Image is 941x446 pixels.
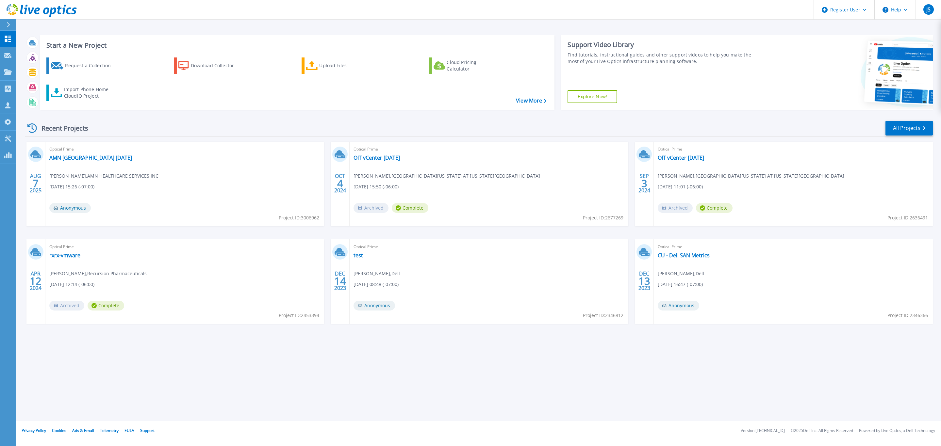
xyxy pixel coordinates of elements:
[658,281,703,288] span: [DATE] 16:47 (-07:00)
[429,57,502,74] a: Cloud Pricing Calculator
[638,278,650,284] span: 13
[354,270,400,277] span: [PERSON_NAME] , Dell
[49,203,91,213] span: Anonymous
[859,429,935,433] li: Powered by Live Optics, a Dell Technology
[791,429,853,433] li: © 2025 Dell Inc. All Rights Reserved
[447,59,499,72] div: Cloud Pricing Calculator
[30,278,41,284] span: 12
[354,243,624,250] span: Optical Prime
[354,301,395,311] span: Anonymous
[334,171,346,195] div: OCT 2024
[334,278,346,284] span: 14
[49,172,158,180] span: [PERSON_NAME] , AMN HEALTHCARE SERVICES INC
[100,428,119,433] a: Telemetry
[140,428,155,433] a: Support
[46,57,119,74] a: Request a Collection
[658,270,704,277] span: [PERSON_NAME] , Dell
[49,243,320,250] span: Optical Prime
[658,301,699,311] span: Anonymous
[88,301,124,311] span: Complete
[354,183,399,190] span: [DATE] 15:50 (-06:00)
[49,183,94,190] span: [DATE] 15:26 (-07:00)
[49,154,132,161] a: AMN [GEOGRAPHIC_DATA] [DATE]
[302,57,374,74] a: Upload Files
[49,146,320,153] span: Optical Prime
[29,171,42,195] div: AUG 2025
[658,203,693,213] span: Archived
[568,52,761,65] div: Find tutorials, instructional guides and other support videos to help you make the most of your L...
[354,203,388,213] span: Archived
[658,243,929,250] span: Optical Prime
[334,269,346,293] div: DEC 2023
[64,86,115,99] div: Import Phone Home CloudIQ Project
[354,252,363,259] a: test
[926,7,931,12] span: JS
[354,154,400,161] a: OIT vCenter [DATE]
[25,120,97,136] div: Recent Projects
[49,270,147,277] span: [PERSON_NAME] , Recursion Pharmaceuticals
[354,281,399,288] span: [DATE] 08:48 (-07:00)
[658,252,710,259] a: CU - Dell SAN Metrics
[52,428,66,433] a: Cookies
[516,98,546,104] a: View More
[392,203,428,213] span: Complete
[887,312,928,319] span: Project ID: 2346366
[279,312,319,319] span: Project ID: 2453394
[885,121,933,135] a: All Projects
[658,154,704,161] a: OIT vCenter [DATE]
[583,312,623,319] span: Project ID: 2346812
[696,203,733,213] span: Complete
[638,269,651,293] div: DEC 2023
[354,146,624,153] span: Optical Prime
[33,181,39,186] span: 7
[658,183,703,190] span: [DATE] 11:01 (-06:00)
[354,172,540,180] span: [PERSON_NAME] , [GEOGRAPHIC_DATA][US_STATE] AT [US_STATE][GEOGRAPHIC_DATA]
[49,301,84,311] span: Archived
[658,146,929,153] span: Optical Prime
[583,214,623,221] span: Project ID: 2677269
[46,42,546,49] h3: Start a New Project
[641,181,647,186] span: 3
[22,428,46,433] a: Privacy Policy
[279,214,319,221] span: Project ID: 3006962
[741,429,785,433] li: Version: [TECHNICAL_ID]
[568,40,761,49] div: Support Video Library
[72,428,94,433] a: Ads & Email
[568,90,617,103] a: Explore Now!
[124,428,134,433] a: EULA
[49,252,80,259] a: rxrx-vmware
[887,214,928,221] span: Project ID: 2636491
[337,181,343,186] span: 4
[49,281,94,288] span: [DATE] 12:14 (-06:00)
[638,171,651,195] div: SEP 2024
[319,59,371,72] div: Upload Files
[29,269,42,293] div: APR 2024
[174,57,247,74] a: Download Collector
[658,172,844,180] span: [PERSON_NAME] , [GEOGRAPHIC_DATA][US_STATE] AT [US_STATE][GEOGRAPHIC_DATA]
[65,59,117,72] div: Request a Collection
[191,59,243,72] div: Download Collector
